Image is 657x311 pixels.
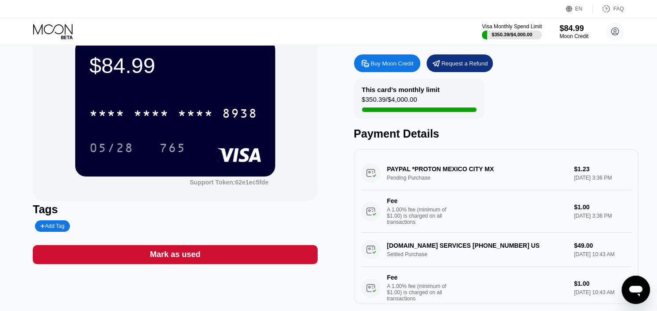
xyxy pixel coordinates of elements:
div: Fee [387,197,449,204]
div: $1.00 [574,203,631,211]
div: 765 [153,137,192,159]
div: Request a Refund [426,54,493,72]
div: A 1.00% fee (minimum of $1.00) is charged on all transactions [387,207,453,225]
div: Mark as used [33,245,317,264]
div: $350.39 / $4,000.00 [362,96,417,108]
div: Visa Monthly Spend Limit [482,23,542,30]
div: Payment Details [354,127,638,140]
div: Support Token: 62e1ec5fde [190,179,269,186]
div: $84.99Moon Credit [560,24,588,39]
div: [DATE] 3:36 PM [574,213,631,219]
div: $350.39 / $4,000.00 [492,32,532,37]
div: This card’s monthly limit [362,86,440,93]
div: Fee [387,274,449,281]
div: Moon Credit [560,33,588,39]
iframe: Button to launch messaging window [622,276,650,304]
div: Visa Monthly Spend Limit$350.39/$4,000.00 [482,23,542,39]
div: $84.99 [560,24,588,33]
div: FeeA 1.00% fee (minimum of $1.00) is charged on all transactions$1.00[DATE] 3:36 PM [361,190,631,233]
div: FAQ [613,6,624,12]
div: FAQ [593,4,624,13]
div: $84.99 [89,53,261,78]
div: $1.00 [574,280,631,287]
div: Mark as used [150,250,200,260]
div: A 1.00% fee (minimum of $1.00) is charged on all transactions [387,283,453,302]
div: FeeA 1.00% fee (minimum of $1.00) is charged on all transactions$1.00[DATE] 10:43 AM [361,267,631,309]
div: Add Tag [35,220,69,232]
div: EN [575,6,583,12]
div: 05/28 [89,142,134,156]
div: Request a Refund [442,60,488,67]
div: Add Tag [40,223,64,229]
div: 8938 [222,108,257,122]
div: EN [566,4,593,13]
div: [DATE] 10:43 AM [574,289,631,296]
div: Support Token:62e1ec5fde [190,179,269,186]
div: 765 [159,142,186,156]
div: Tags [33,203,317,216]
div: 05/28 [83,137,140,159]
div: Buy Moon Credit [354,54,420,72]
div: Buy Moon Credit [371,60,414,67]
